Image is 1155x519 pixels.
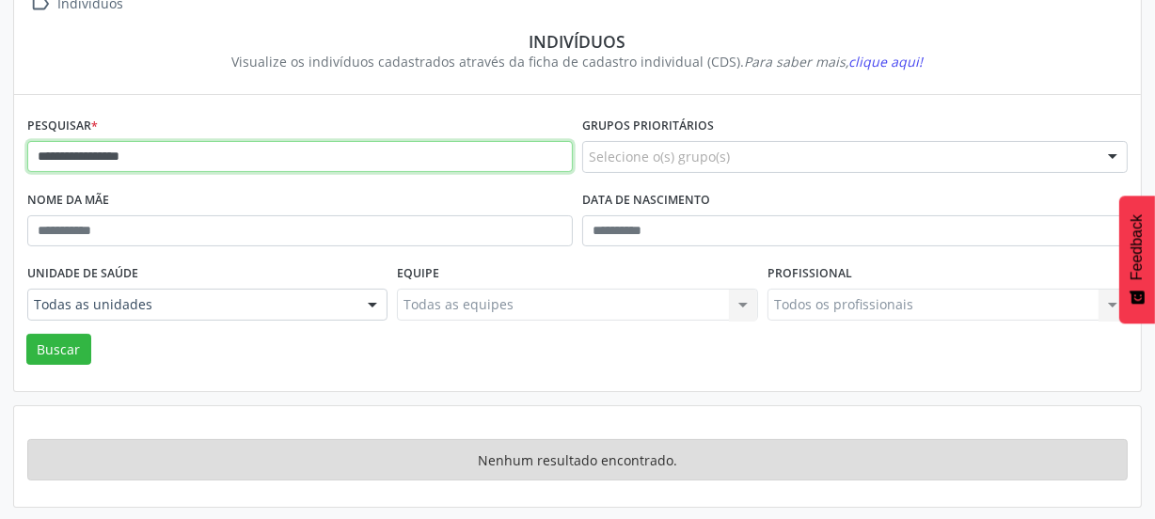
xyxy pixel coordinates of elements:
[27,186,109,215] label: Nome da mãe
[582,186,710,215] label: Data de nascimento
[40,31,1115,52] div: Indivíduos
[589,147,730,166] span: Selecione o(s) grupo(s)
[1129,214,1146,280] span: Feedback
[397,259,439,289] label: Equipe
[27,259,138,289] label: Unidade de saúde
[1119,196,1155,323] button: Feedback - Mostrar pesquisa
[849,53,924,71] span: clique aqui!
[582,112,714,141] label: Grupos prioritários
[26,334,91,366] button: Buscar
[27,439,1128,480] div: Nenhum resultado encontrado.
[40,52,1115,71] div: Visualize os indivíduos cadastrados através da ficha de cadastro individual (CDS).
[34,295,349,314] span: Todas as unidades
[27,112,98,141] label: Pesquisar
[745,53,924,71] i: Para saber mais,
[767,259,852,289] label: Profissional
